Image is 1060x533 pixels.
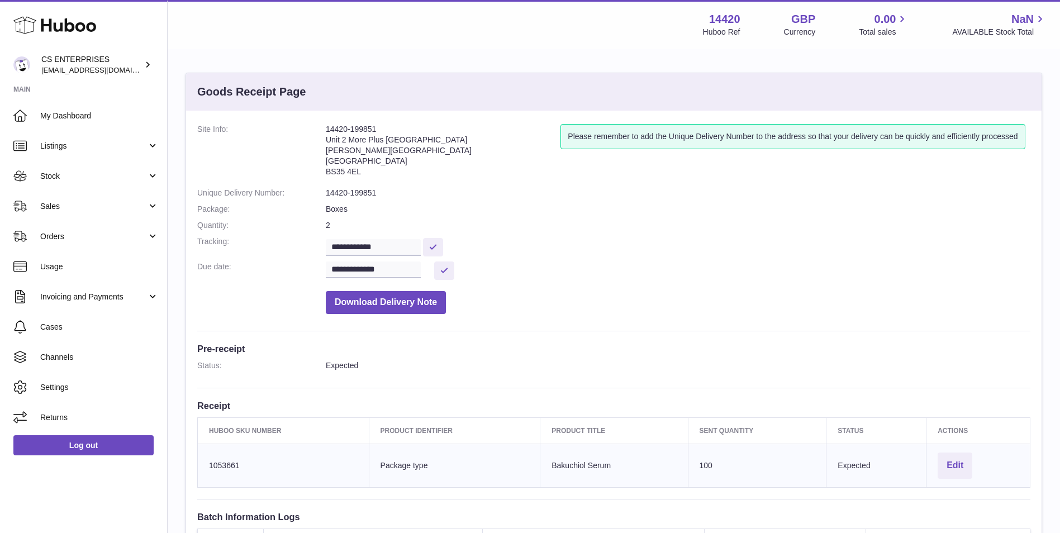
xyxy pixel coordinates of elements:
dt: Site Info: [197,124,326,182]
span: Settings [40,382,159,393]
span: Usage [40,261,159,272]
td: Expected [826,444,926,487]
span: Cases [40,322,159,332]
span: Sales [40,201,147,212]
td: Bakuchiol Serum [540,444,688,487]
div: Please remember to add the Unique Delivery Number to the address so that your delivery can be qui... [560,124,1025,149]
span: Total sales [859,27,909,37]
td: Package type [369,444,540,487]
dd: Boxes [326,204,1030,215]
div: Currency [784,27,816,37]
dt: Tracking: [197,236,326,256]
dt: Quantity: [197,220,326,231]
img: internalAdmin-14420@internal.huboo.com [13,56,30,73]
span: 0.00 [874,12,896,27]
button: Download Delivery Note [326,291,446,314]
span: My Dashboard [40,111,159,121]
th: Actions [926,417,1030,444]
dt: Due date: [197,261,326,280]
h3: Goods Receipt Page [197,84,306,99]
button: Edit [938,453,972,479]
a: 0.00 Total sales [859,12,909,37]
dd: 14420-199851 [326,188,1030,198]
span: NaN [1011,12,1034,27]
span: Channels [40,352,159,363]
th: Sent Quantity [688,417,826,444]
dt: Status: [197,360,326,371]
h3: Batch Information Logs [197,511,1030,523]
dd: Expected [326,360,1030,371]
strong: 14420 [709,12,740,27]
th: Status [826,417,926,444]
span: [EMAIL_ADDRESS][DOMAIN_NAME] [41,65,164,74]
span: Invoicing and Payments [40,292,147,302]
h3: Receipt [197,399,1030,412]
th: Product Identifier [369,417,540,444]
span: AVAILABLE Stock Total [952,27,1047,37]
span: Orders [40,231,147,242]
a: NaN AVAILABLE Stock Total [952,12,1047,37]
a: Log out [13,435,154,455]
address: 14420-199851 Unit 2 More Plus [GEOGRAPHIC_DATA] [PERSON_NAME][GEOGRAPHIC_DATA] [GEOGRAPHIC_DATA] ... [326,124,560,182]
th: Product title [540,417,688,444]
span: Listings [40,141,147,151]
td: 1053661 [198,444,369,487]
dd: 2 [326,220,1030,231]
dt: Package: [197,204,326,215]
div: Huboo Ref [703,27,740,37]
dt: Unique Delivery Number: [197,188,326,198]
td: 100 [688,444,826,487]
span: Stock [40,171,147,182]
strong: GBP [791,12,815,27]
h3: Pre-receipt [197,342,1030,355]
div: CS ENTERPRISES [41,54,142,75]
span: Returns [40,412,159,423]
th: Huboo SKU Number [198,417,369,444]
